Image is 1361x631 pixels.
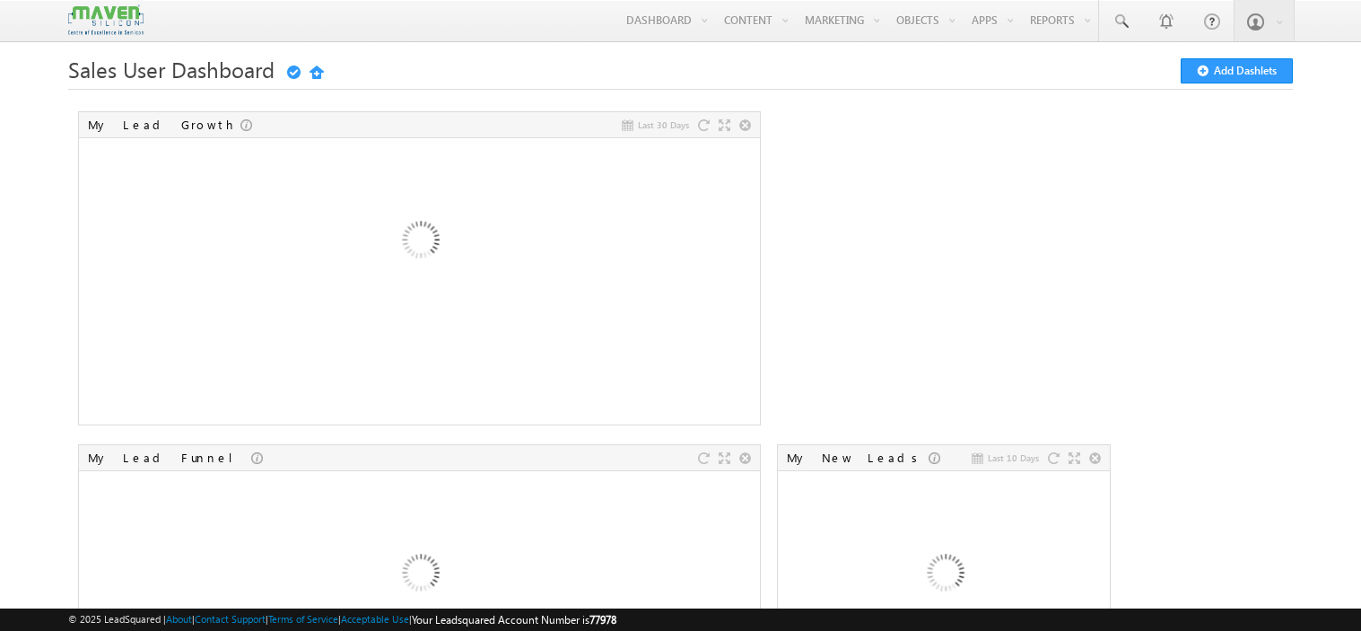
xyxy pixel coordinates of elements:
span: Sales User Dashboard [68,55,275,83]
button: Add Dashlets [1181,58,1293,83]
img: Loading... [323,146,516,339]
span: Last 10 Days [988,450,1039,466]
span: 77978 [589,613,616,627]
a: Contact Support [195,613,266,625]
a: Terms of Service [268,613,338,625]
a: Acceptable Use [341,613,409,625]
div: My Lead Growth [88,117,240,133]
div: My New Leads [787,450,929,466]
div: My Lead Funnel [88,450,251,466]
span: Your Leadsquared Account Number is [412,613,616,627]
span: © 2025 LeadSquared | | | | | [68,611,616,628]
span: Last 30 Days [638,117,689,133]
a: About [166,613,192,625]
img: Custom Logo [68,4,144,36]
